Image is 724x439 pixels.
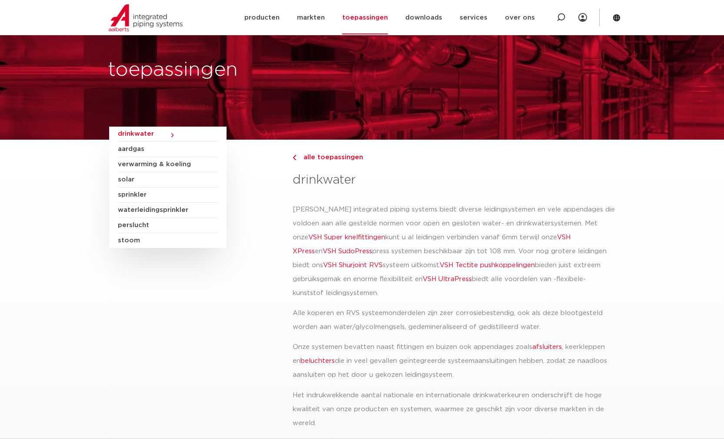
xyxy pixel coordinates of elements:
a: aardgas [118,142,218,157]
a: verwarming & koeling [118,157,218,172]
a: VSH XPress [293,234,571,255]
a: VSH SudoPress [323,248,372,255]
a: VSH UltraPress [423,276,472,282]
a: over ons [505,1,535,34]
h1: toepassingen [108,56,358,84]
p: Onze systemen bevatten naast fittingen en buizen ook appendages zoals , keerkleppen en die in vee... [293,340,615,382]
a: VSH Super knelfittingen [308,234,385,241]
a: beluchters [300,358,335,364]
a: VSH Tectite pushkoppelingen [440,262,535,268]
a: solar [118,172,218,188]
a: stoom [118,233,218,248]
nav: Menu [244,1,535,34]
a: perslucht [118,218,218,233]
img: chevron-right.svg [293,155,296,161]
a: drinkwater [118,127,218,142]
a: alle toepassingen [293,152,615,163]
a: sprinkler [118,188,218,203]
p: Het indrukwekkende aantal nationale en internationale drinkwaterkeuren onderschrijft de hoge kwal... [293,389,615,430]
a: downloads [405,1,442,34]
a: producten [244,1,280,34]
a: waterleidingsprinkler [118,203,218,218]
a: toepassingen [342,1,388,34]
a: markten [297,1,325,34]
a: VSH Shurjoint RVS [323,262,383,268]
p: Alle koperen en RVS systeemonderdelen zijn zeer corrosiebestendig, ook als deze blootgesteld word... [293,306,615,334]
a: services [460,1,487,34]
h3: drinkwater [293,171,615,189]
p: [PERSON_NAME] integrated piping systems biedt diverse leidingsystemen en vele appendages die vold... [293,203,615,300]
span: alle toepassingen [298,154,363,161]
a: afsluiters [532,344,562,350]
